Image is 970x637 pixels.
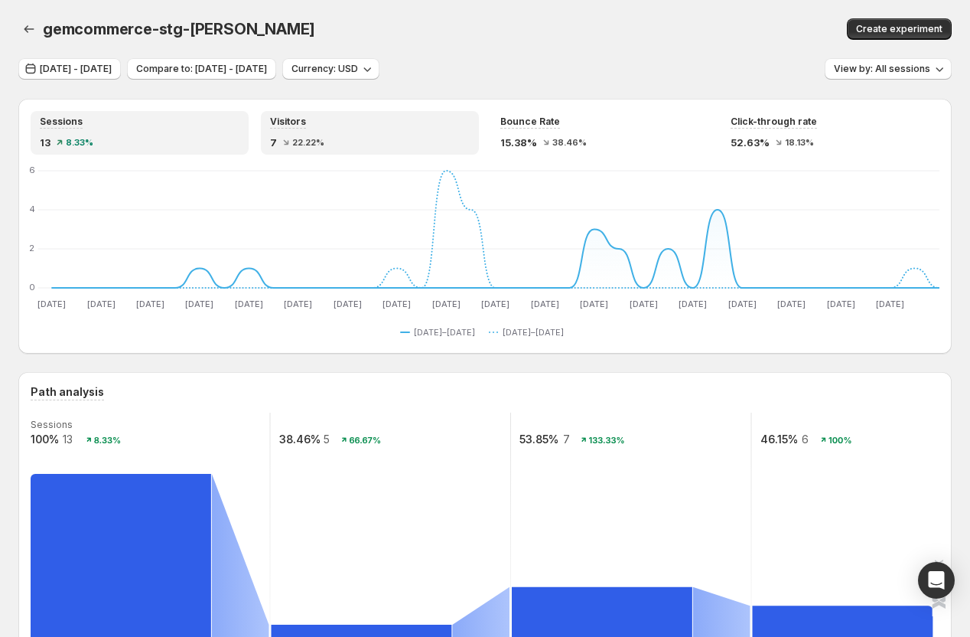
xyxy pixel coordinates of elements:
[292,138,324,147] span: 22.22%
[847,18,952,40] button: Create experiment
[731,116,817,128] span: Click-through rate
[834,63,930,75] span: View by: All sessions
[66,138,93,147] span: 8.33%
[552,138,587,147] span: 38.46%
[630,299,658,309] text: [DATE]
[29,282,35,292] text: 0
[284,299,312,309] text: [DATE]
[918,562,955,599] div: Open Intercom Messenger
[519,433,558,446] text: 53.85%
[825,58,952,80] button: View by: All sessions
[876,299,904,309] text: [DATE]
[323,433,330,446] text: 5
[43,20,315,38] span: gemcommerce-stg-[PERSON_NAME]
[270,116,306,128] span: Visitors
[136,63,267,75] span: Compare to: [DATE] - [DATE]
[87,299,116,309] text: [DATE]
[40,63,112,75] span: [DATE] - [DATE]
[349,435,381,446] text: 66.67%
[291,63,358,75] span: Currency: USD
[785,138,814,147] span: 18.13%
[589,435,625,446] text: 133.33%
[279,433,321,446] text: 38.46%
[679,299,707,309] text: [DATE]
[500,135,537,150] span: 15.38%
[400,323,481,341] button: [DATE]–[DATE]
[31,433,59,446] text: 100%
[827,299,855,309] text: [DATE]
[31,384,104,400] h3: Path analysis
[777,299,806,309] text: [DATE]
[481,299,509,309] text: [DATE]
[728,299,757,309] text: [DATE]
[580,299,608,309] text: [DATE]
[127,58,276,80] button: Compare to: [DATE] - [DATE]
[382,299,411,309] text: [DATE]
[282,58,379,80] button: Currency: USD
[500,116,560,128] span: Bounce Rate
[18,58,121,80] button: [DATE] - [DATE]
[802,433,809,446] text: 6
[63,433,73,446] text: 13
[29,165,35,175] text: 6
[31,419,73,430] text: Sessions
[40,135,50,150] span: 13
[489,323,570,341] button: [DATE]–[DATE]
[432,299,461,309] text: [DATE]
[94,435,121,446] text: 8.33%
[270,135,277,150] span: 7
[414,326,475,338] span: [DATE]–[DATE]
[563,433,570,446] text: 7
[235,299,263,309] text: [DATE]
[531,299,559,309] text: [DATE]
[185,299,213,309] text: [DATE]
[29,243,34,253] text: 2
[136,299,164,309] text: [DATE]
[37,299,66,309] text: [DATE]
[334,299,362,309] text: [DATE]
[856,23,942,35] span: Create experiment
[503,326,564,338] span: [DATE]–[DATE]
[828,435,851,446] text: 100%
[760,433,798,446] text: 46.15%
[40,116,83,128] span: Sessions
[731,135,770,150] span: 52.63%
[29,204,35,214] text: 4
